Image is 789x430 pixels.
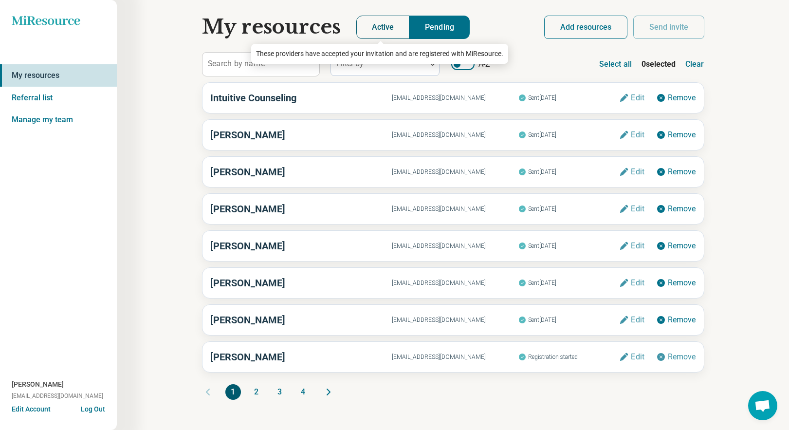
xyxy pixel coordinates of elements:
span: [EMAIL_ADDRESS][DOMAIN_NAME] [392,316,518,324]
span: Sent [DATE] [518,314,620,326]
button: Previous page [202,384,214,400]
h3: [PERSON_NAME] [210,350,392,364]
span: Remove [668,279,696,287]
span: Remove [668,94,696,102]
span: [EMAIL_ADDRESS][DOMAIN_NAME] [392,279,518,287]
button: Edit [619,315,644,325]
button: Edit [619,204,644,214]
span: Remove [668,353,696,361]
button: Remove [656,93,696,103]
h3: [PERSON_NAME] [210,165,392,179]
span: Sent [DATE] [518,92,620,104]
span: Remove [668,242,696,250]
button: Select all [599,53,632,76]
span: Sent [DATE] [518,166,620,178]
span: Sent [DATE] [518,240,620,252]
h3: [PERSON_NAME] [210,239,392,253]
span: [EMAIL_ADDRESS][DOMAIN_NAME] [392,205,518,213]
span: Remove [668,168,696,176]
span: [EMAIL_ADDRESS][DOMAIN_NAME] [12,392,103,400]
button: Remove [656,167,696,177]
span: Edit [631,205,644,213]
span: Registration started [518,351,620,363]
span: [EMAIL_ADDRESS][DOMAIN_NAME] [392,353,518,361]
span: [PERSON_NAME] [12,379,64,390]
button: Add resources [544,16,627,39]
span: Edit [631,279,644,287]
button: Edit [619,278,644,288]
button: Edit [619,93,644,103]
button: Edit [619,352,644,362]
button: Edit [619,130,644,140]
h3: [PERSON_NAME] [210,276,392,290]
h3: Intuitive Counseling [210,91,392,105]
button: Edit Account [12,404,51,414]
div: These providers have accepted your invitation and are registered with MiResource. [251,44,508,64]
button: Edit [619,241,644,251]
span: Remove [668,131,696,139]
span: Sent [DATE] [518,203,620,215]
span: [EMAIL_ADDRESS][DOMAIN_NAME] [392,242,518,250]
span: Edit [631,316,644,324]
button: 1 [225,384,241,400]
span: [EMAIL_ADDRESS][DOMAIN_NAME] [392,93,518,102]
button: Clear [685,53,704,76]
button: Send invite [633,16,704,39]
button: Active [356,16,410,39]
button: 4 [295,384,311,400]
span: Sent [DATE] [518,277,620,289]
button: 3 [272,384,288,400]
button: Remove [656,315,696,325]
span: Edit [631,242,644,250]
span: Remove [668,205,696,213]
span: Remove [668,316,696,324]
h3: [PERSON_NAME] [210,202,392,216]
span: Edit [631,131,644,139]
button: Remove [656,278,696,288]
span: Edit [631,94,644,102]
button: Pending [409,16,470,39]
button: Log Out [81,404,105,412]
button: 2 [249,384,264,400]
button: Next page [323,384,334,400]
button: Edit [619,167,644,177]
label: Search by name [208,60,265,68]
button: Remove [656,241,696,251]
button: Remove [656,204,696,214]
h3: [PERSON_NAME] [210,313,392,327]
button: Remove [656,352,696,362]
a: Open chat [748,391,777,420]
label: A-Z [451,58,490,70]
h3: [PERSON_NAME] [210,128,392,142]
span: Sent [DATE] [518,129,620,141]
span: Edit [631,353,644,361]
span: Edit [631,168,644,176]
b: 0 selected [642,58,676,70]
h1: My resources [202,16,341,39]
span: [EMAIL_ADDRESS][DOMAIN_NAME] [392,131,518,139]
span: [EMAIL_ADDRESS][DOMAIN_NAME] [392,168,518,176]
button: Remove [656,130,696,140]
